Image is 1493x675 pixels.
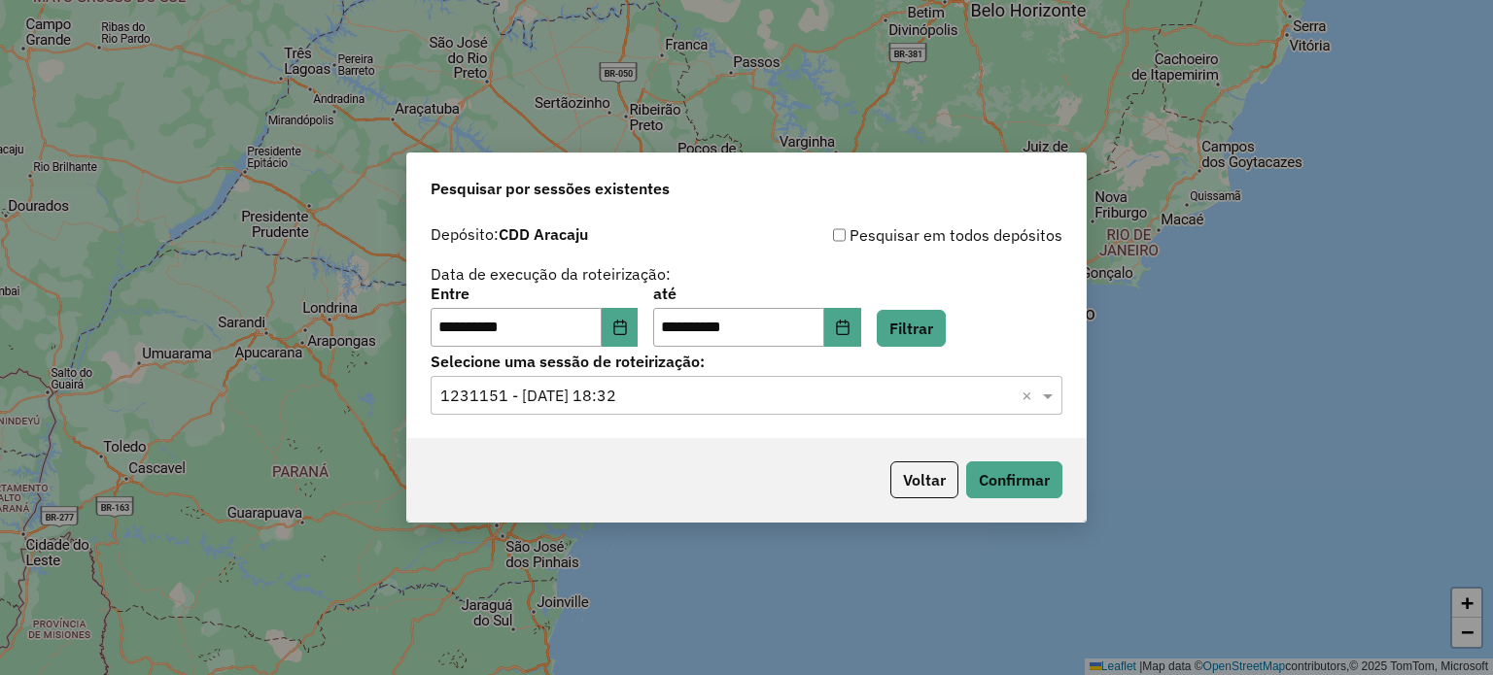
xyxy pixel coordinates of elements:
[890,461,958,498] button: Voltar
[746,223,1062,247] div: Pesquisar em todos depósitos
[431,350,1062,373] label: Selecione uma sessão de roteirização:
[653,282,860,305] label: até
[431,222,588,246] label: Depósito:
[602,308,639,347] button: Choose Date
[499,224,588,244] strong: CDD Aracaju
[877,310,946,347] button: Filtrar
[431,282,638,305] label: Entre
[431,262,671,286] label: Data de execução da roteirização:
[1022,384,1038,407] span: Clear all
[431,177,670,200] span: Pesquisar por sessões existentes
[824,308,861,347] button: Choose Date
[966,461,1062,498] button: Confirmar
